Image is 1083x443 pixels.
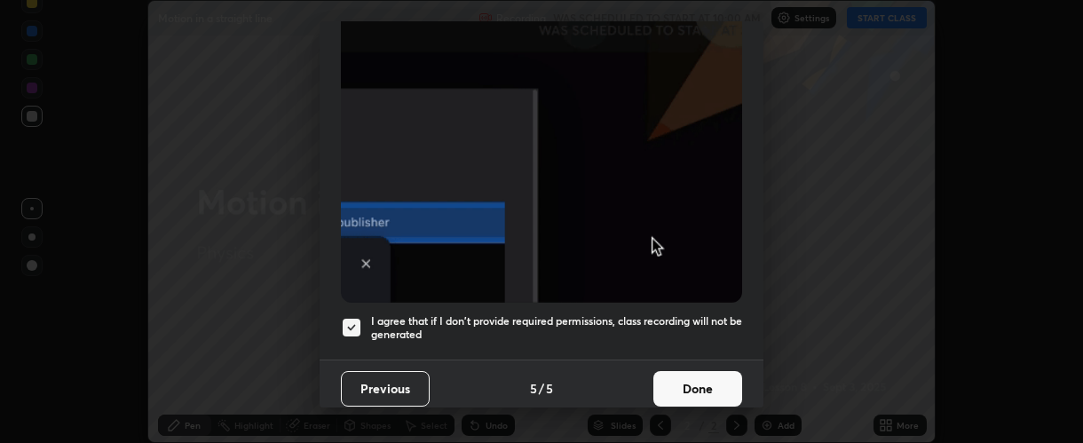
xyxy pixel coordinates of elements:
h4: 5 [546,379,553,398]
h4: / [539,379,544,398]
button: Previous [341,371,430,407]
h5: I agree that if I don't provide required permissions, class recording will not be generated [371,314,742,342]
button: Done [653,371,742,407]
h4: 5 [530,379,537,398]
